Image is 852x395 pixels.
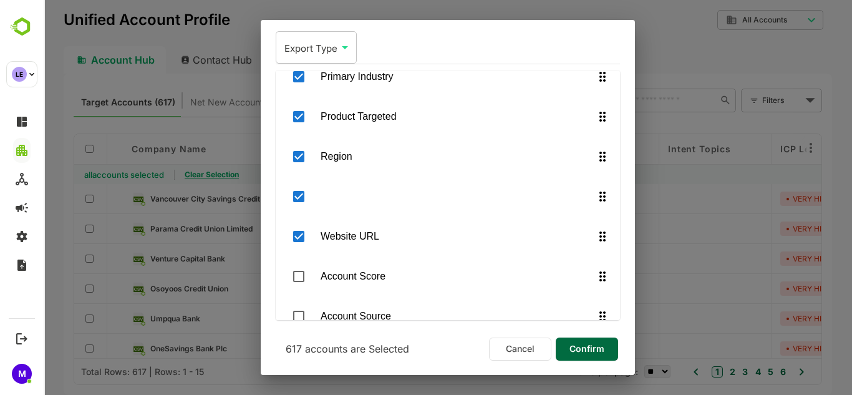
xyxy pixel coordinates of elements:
button: Cancel [445,338,508,361]
button: Confirm [512,338,574,361]
typography: 617 accounts are Selected [232,338,375,360]
div: ​ [232,31,313,64]
div: LE [12,67,27,82]
li: Product Targeted [232,99,576,135]
li: Region [232,139,576,175]
span: Account Source [277,309,551,324]
span: Account Score [277,269,551,284]
span: Website URL [277,229,551,244]
div: M [12,364,32,384]
span: Confirm [522,341,564,357]
li: Primary Industry [232,59,576,95]
button: Logout [13,330,30,347]
span: Primary Industry [277,69,551,84]
img: BambooboxLogoMark.f1c84d78b4c51b1a7b5f700c9845e183.svg [6,15,38,39]
span: Product Targeted [277,109,551,124]
span: Cancel [452,341,501,357]
li: Account Source [232,298,576,334]
li: Website URL [232,218,576,255]
li: Account Score [232,258,576,295]
span: Region [277,149,551,164]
